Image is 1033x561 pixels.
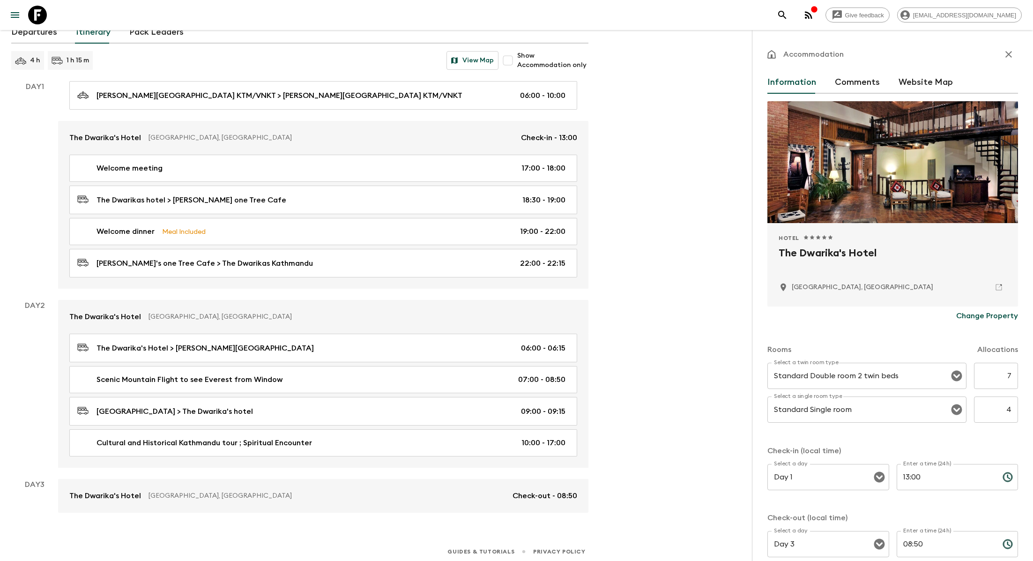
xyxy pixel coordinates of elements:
[69,397,577,426] a: [GEOGRAPHIC_DATA] > The Dwarika's hotel09:00 - 09:15
[774,392,842,400] label: Select a single room type
[767,71,816,94] button: Information
[76,21,111,44] a: Itinerary
[518,374,565,385] p: 07:00 - 08:50
[97,90,462,101] p: [PERSON_NAME][GEOGRAPHIC_DATA] KTM/VNKT > [PERSON_NAME][GEOGRAPHIC_DATA] KTM/VNKT
[69,334,577,362] a: The Dwarika's Hotel > [PERSON_NAME][GEOGRAPHIC_DATA]06:00 - 06:15
[446,51,498,70] button: View Map
[11,300,58,311] p: Day 2
[69,490,141,501] p: The Dwarika's Hotel
[69,155,577,182] a: Welcome meeting17:00 - 18:00
[773,6,792,24] button: search adventures
[520,258,565,269] p: 22:00 - 22:15
[767,512,1018,524] p: Check-out (local time)
[97,163,163,174] p: Welcome meeting
[521,163,565,174] p: 17:00 - 18:00
[873,538,886,551] button: Open
[840,12,889,19] span: Give feedback
[522,194,565,206] p: 18:30 - 19:00
[58,479,588,513] a: The Dwarika's Hotel[GEOGRAPHIC_DATA], [GEOGRAPHIC_DATA]Check-out - 08:50
[897,464,995,490] input: hh:mm
[97,226,155,237] p: Welcome dinner
[767,344,791,355] p: Rooms
[149,491,505,501] p: [GEOGRAPHIC_DATA], [GEOGRAPHIC_DATA]
[6,6,24,24] button: menu
[11,21,57,44] a: Departures
[162,226,206,237] p: Meal Included
[69,81,577,110] a: [PERSON_NAME][GEOGRAPHIC_DATA] KTM/VNKT > [PERSON_NAME][GEOGRAPHIC_DATA] KTM/VNKT06:00 - 10:00
[521,132,577,143] p: Check-in - 13:00
[908,12,1021,19] span: [EMAIL_ADDRESS][DOMAIN_NAME]
[521,406,565,417] p: 09:00 - 09:15
[97,374,282,385] p: Scenic Mountain Flight to see Everest from Window
[58,300,588,334] a: The Dwarika's Hotel[GEOGRAPHIC_DATA], [GEOGRAPHIC_DATA]
[520,90,565,101] p: 06:00 - 10:00
[69,366,577,393] a: Scenic Mountain Flight to see Everest from Window07:00 - 08:50
[97,258,313,269] p: [PERSON_NAME]'s one Tree Cafe > The Dwarikas Kathmandu
[792,283,933,292] p: Kathmandu, Nepal
[69,311,141,322] p: The Dwarika's Hotel
[67,56,89,65] p: 1 h 15 m
[58,121,588,155] a: The Dwarika's Hotel[GEOGRAPHIC_DATA], [GEOGRAPHIC_DATA]Check-in - 13:00
[873,471,886,484] button: Open
[998,468,1017,486] button: Choose time, selected time is 1:00 PM
[767,101,1018,223] div: Photo of The Dwarika's Hotel
[69,218,577,245] a: Welcome dinnerMeal Included19:00 - 22:00
[774,460,807,468] label: Select a day
[779,234,799,242] span: Hotel
[11,479,58,490] p: Day 3
[30,56,40,65] p: 4 h
[897,531,995,557] input: hh:mm
[783,49,844,60] p: Accommodation
[825,7,890,22] a: Give feedback
[521,343,565,354] p: 06:00 - 06:15
[774,359,839,367] label: Select a twin room type
[97,194,286,206] p: The Dwarikas hotel > [PERSON_NAME] one Tree Cafe
[520,226,565,237] p: 19:00 - 22:00
[97,437,312,449] p: Cultural and Historical Kathmandu tour ; Spiritual Encounter
[447,546,514,557] a: Guides & Tutorials
[149,312,570,322] p: [GEOGRAPHIC_DATA], [GEOGRAPHIC_DATA]
[69,132,141,143] p: The Dwarika's Hotel
[956,307,1018,325] button: Change Property
[69,429,577,456] a: Cultural and Historical Kathmandu tour ; Spiritual Encounter10:00 - 17:00
[950,403,963,416] button: Open
[533,546,585,557] a: Privacy Policy
[977,344,1018,355] p: Allocations
[129,21,184,44] a: Pack Leaders
[69,249,577,277] a: [PERSON_NAME]'s one Tree Cafe > The Dwarikas Kathmandu22:00 - 22:15
[835,71,880,94] button: Comments
[513,490,577,501] p: Check-out - 08:50
[767,445,1018,456] p: Check-in (local time)
[774,527,807,535] label: Select a day
[521,437,565,449] p: 10:00 - 17:00
[97,343,314,354] p: The Dwarika's Hotel > [PERSON_NAME][GEOGRAPHIC_DATA]
[903,460,951,468] label: Enter a time (24h)
[998,535,1017,554] button: Choose time, selected time is 8:50 AM
[950,369,963,382] button: Open
[97,406,253,417] p: [GEOGRAPHIC_DATA] > The Dwarika's hotel
[69,186,577,214] a: The Dwarikas hotel > [PERSON_NAME] one Tree Cafe18:30 - 19:00
[779,246,1007,276] h2: The Dwarika's Hotel
[899,71,953,94] button: Website Map
[897,7,1022,22] div: [EMAIL_ADDRESS][DOMAIN_NAME]
[903,527,951,535] label: Enter a time (24h)
[149,133,513,142] p: [GEOGRAPHIC_DATA], [GEOGRAPHIC_DATA]
[956,310,1018,322] p: Change Property
[11,81,58,92] p: Day 1
[517,51,588,70] span: Show Accommodation only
